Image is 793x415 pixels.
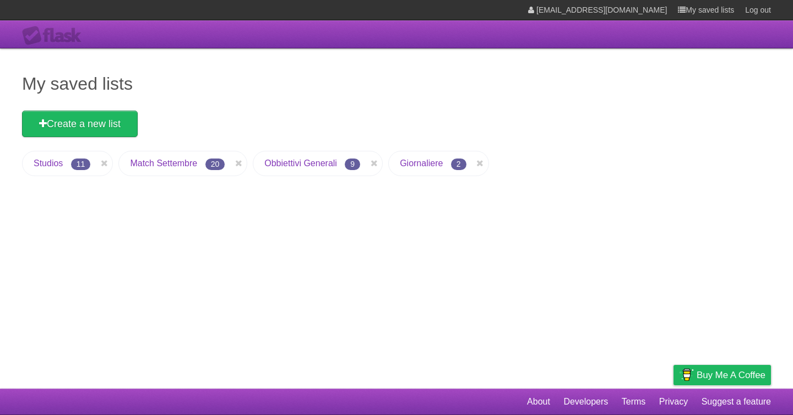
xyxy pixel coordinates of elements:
[22,70,771,97] h1: My saved lists
[563,391,608,412] a: Developers
[205,159,225,170] span: 20
[71,159,91,170] span: 11
[527,391,550,412] a: About
[659,391,688,412] a: Privacy
[345,159,360,170] span: 9
[400,159,443,168] a: Giornaliere
[22,111,138,137] a: Create a new list
[679,365,694,384] img: Buy me a coffee
[130,159,197,168] a: Match Settembre
[451,159,466,170] span: 2
[622,391,646,412] a: Terms
[702,391,771,412] a: Suggest a feature
[22,26,88,46] div: Flask
[264,159,337,168] a: Obbiettivi Generali
[697,365,765,385] span: Buy me a coffee
[34,159,63,168] a: Studios
[673,365,771,385] a: Buy me a coffee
